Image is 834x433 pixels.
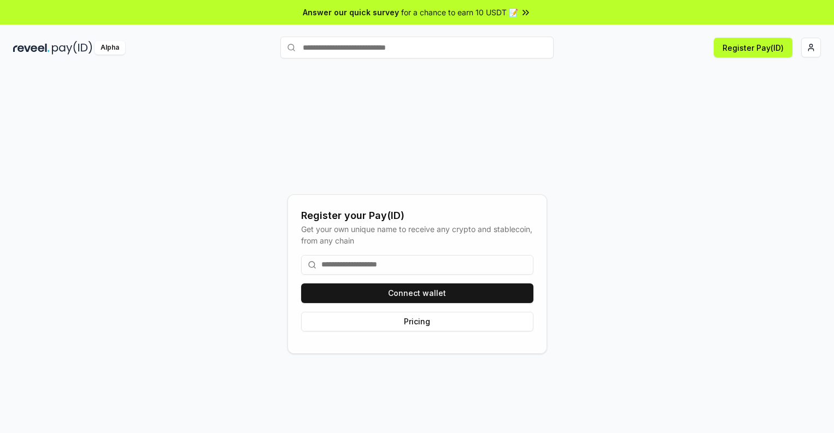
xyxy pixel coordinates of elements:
button: Pricing [301,312,533,331]
span: for a chance to earn 10 USDT 📝 [401,7,518,18]
span: Answer our quick survey [303,7,399,18]
div: Register your Pay(ID) [301,208,533,223]
button: Register Pay(ID) [714,38,792,57]
img: pay_id [52,41,92,55]
div: Alpha [95,41,125,55]
button: Connect wallet [301,283,533,303]
div: Get your own unique name to receive any crypto and stablecoin, from any chain [301,223,533,246]
img: reveel_dark [13,41,50,55]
